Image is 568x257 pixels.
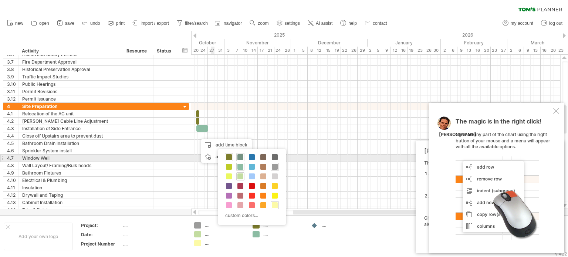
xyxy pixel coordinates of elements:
span: print [116,21,125,26]
span: help [348,21,357,26]
div: December 2025 [291,39,368,47]
div: 1 - 5 [291,47,308,54]
a: AI assist [306,18,335,28]
a: filter/search [175,18,210,28]
span: filter/search [185,21,208,26]
div: Permit Revisions [22,88,119,95]
a: import / export [131,18,171,28]
span: save [65,21,74,26]
div: 4.4 [7,132,18,139]
div: 22 - 26 [341,47,358,54]
div: .... [123,241,185,247]
div: 4.11 [7,184,18,191]
div: .... [322,222,362,229]
div: 2 - 6 [507,47,524,54]
div: 3.12 [7,95,18,102]
div: Insulation [22,184,119,191]
a: my account [501,18,535,28]
div: 17 - 21 [258,47,274,54]
div: .... [205,231,245,237]
span: contact [373,21,387,26]
div: Bathroom Drain installation [22,140,119,147]
div: Historical Preservation Approval [22,66,119,73]
div: Wall Layout/ Framing/Bulk heads [22,162,119,169]
div: 4.2 [7,118,18,125]
a: log out [539,18,565,28]
div: 3.9 [7,73,18,80]
div: 4.13 [7,199,18,206]
div: v 422 [555,251,567,257]
div: Window Well [22,155,119,162]
div: 12 - 16 [391,47,408,54]
div: 24 - 28 [274,47,291,54]
div: Close off Upstairs area to prevent dust [22,132,119,139]
div: Cabinet Installation [22,199,119,206]
div: Installation of Side Entrance [22,125,119,132]
div: .... [123,222,185,229]
a: contact [363,18,389,28]
a: new [5,18,26,28]
div: 9 - 13 [457,47,474,54]
div: 4 [7,103,18,110]
div: 3 - 7 [224,47,241,54]
div: 3.10 [7,81,18,88]
span: log out [549,21,562,26]
div: Relocation of the AC unit [22,110,119,117]
div: .... [205,240,245,246]
div: Activity [22,47,119,55]
div: 29 - 2 [358,47,374,54]
a: open [29,18,51,28]
div: 4.3 [7,125,18,132]
div: [PERSON_NAME] [439,132,476,138]
div: 4.1 [7,110,18,117]
a: navigator [214,18,244,28]
div: Traffic Impact Studies [22,73,119,80]
div: 10 - 14 [241,47,258,54]
div: November 2025 [224,39,291,47]
div: Click on any part of the chart using the right button of your mouse and a menu will appear with a... [456,118,552,240]
div: Project: [81,222,122,229]
div: 4.12 [7,192,18,199]
div: 2 - 6 [441,47,457,54]
div: Site Preparation [22,103,119,110]
div: [PERSON_NAME]'s AI-assistant [424,147,552,155]
div: [PERSON_NAME] Cable Line Adjustment [22,118,119,125]
div: Fire Department Approval [22,58,119,65]
div: Add your own logo [4,223,73,250]
div: 27 - 31 [208,47,224,54]
div: January 2026 [368,39,441,47]
div: 4.8 [7,162,18,169]
div: 5 - 9 [374,47,391,54]
div: .... [205,222,245,229]
a: undo [80,18,102,28]
div: custom colors... [222,210,280,220]
a: settings [275,18,302,28]
a: print [106,18,127,28]
span: open [39,21,49,26]
div: Public Hearings [22,81,119,88]
div: 4.9 [7,169,18,176]
div: 16 - 20 [474,47,491,54]
div: add time block [201,139,252,151]
div: add icon [201,151,252,163]
div: 4.14 [7,206,18,213]
div: Date: [81,231,122,238]
div: The Tom's AI-assist can help you in two ways: Give it a try! With the undo button in the top tool... [424,160,552,247]
span: import / export [141,21,169,26]
div: Sprinkler System install [22,147,119,154]
div: 4.6 [7,147,18,154]
span: undo [90,21,100,26]
div: 15 - 19 [324,47,341,54]
div: 9 - 13 [524,47,541,54]
a: help [338,18,359,28]
div: 26-30 [424,47,441,54]
span: navigator [224,21,242,26]
a: zoom [248,18,271,28]
div: Electrical & Plumbing [22,177,119,184]
div: February 2026 [441,39,507,47]
div: 16 - 20 [541,47,557,54]
div: 3.8 [7,66,18,73]
div: 4.7 [7,155,18,162]
div: .... [123,231,185,238]
div: 3.11 [7,88,18,95]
